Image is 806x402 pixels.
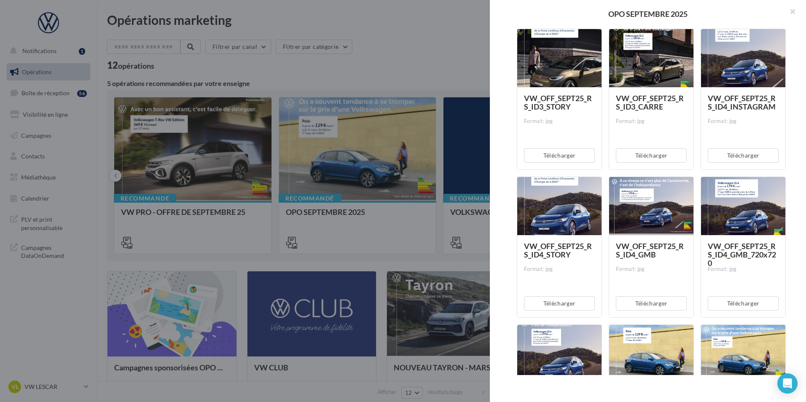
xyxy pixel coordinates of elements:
[524,296,595,311] button: Télécharger
[524,241,592,259] span: VW_OFF_SEPT25_RS_ID4_STORY
[503,10,793,18] div: OPO SEPTEMBRE 2025
[616,148,687,163] button: Télécharger
[524,148,595,163] button: Télécharger
[708,118,779,125] div: Format: jpg
[777,373,798,394] div: Open Intercom Messenger
[708,148,779,163] button: Télécharger
[524,265,595,273] div: Format: jpg
[524,118,595,125] div: Format: jpg
[708,265,779,273] div: Format: jpg
[524,94,592,111] span: VW_OFF_SEPT25_RS_ID3_STORY
[616,265,687,273] div: Format: jpg
[616,296,687,311] button: Télécharger
[708,241,776,268] span: VW_OFF_SEPT25_RS_ID4_GMB_720x720
[708,296,779,311] button: Télécharger
[616,94,684,111] span: VW_OFF_SEPT25_RS_ID3_CARRE
[616,241,684,259] span: VW_OFF_SEPT25_RS_ID4_GMB
[708,94,776,111] span: VW_OFF_SEPT25_RS_ID4_INSTAGRAM
[616,118,687,125] div: Format: jpg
